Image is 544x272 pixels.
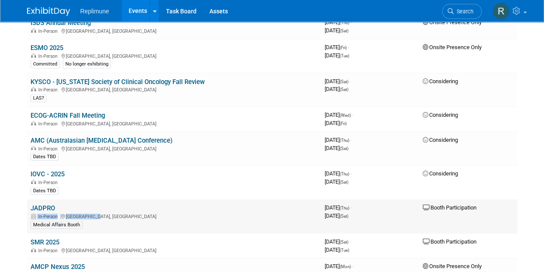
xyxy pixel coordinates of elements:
[325,120,347,126] span: [DATE]
[31,121,36,125] img: In-Person Event
[31,214,36,218] img: In-Person Event
[350,238,351,245] span: -
[325,27,348,34] span: [DATE]
[340,138,349,143] span: (Thu)
[340,172,349,176] span: (Thu)
[31,27,318,34] div: [GEOGRAPHIC_DATA], [GEOGRAPHIC_DATA]
[442,4,482,19] a: Search
[31,170,65,178] a: IOVC - 2025
[27,7,70,16] img: ExhibitDay
[31,204,55,212] a: JADPRO
[325,238,351,245] span: [DATE]
[31,19,91,27] a: ISDS Annual Meeting
[493,3,509,19] img: Rosalind Malhotra
[31,87,36,91] img: In-Person Event
[352,263,353,269] span: -
[325,19,352,25] span: [DATE]
[340,79,348,84] span: (Sat)
[325,86,348,92] span: [DATE]
[325,213,348,219] span: [DATE]
[350,204,352,211] span: -
[423,19,482,25] span: Onsite Presence Only
[31,263,85,271] a: AMCP Nexus 2025
[340,87,348,92] span: (Sat)
[340,206,349,210] span: (Thu)
[31,247,318,253] div: [GEOGRAPHIC_DATA], [GEOGRAPHIC_DATA]
[31,28,36,33] img: In-Person Event
[350,78,351,84] span: -
[325,263,353,269] span: [DATE]
[423,137,458,143] span: Considering
[80,8,109,15] span: Replimune
[423,204,476,211] span: Booth Participation
[325,78,351,84] span: [DATE]
[352,112,353,118] span: -
[325,178,348,185] span: [DATE]
[38,53,60,59] span: In-Person
[31,213,318,219] div: [GEOGRAPHIC_DATA], [GEOGRAPHIC_DATA]
[31,145,318,152] div: [GEOGRAPHIC_DATA], [GEOGRAPHIC_DATA]
[348,44,349,50] span: -
[340,28,348,33] span: (Sat)
[423,44,482,50] span: Onsite Presence Only
[423,238,476,245] span: Booth Participation
[31,187,58,195] div: Dates TBD
[31,60,60,68] div: Committed
[340,53,349,58] span: (Tue)
[423,263,482,269] span: Onsite Presence Only
[31,137,172,144] a: AMC (Australasian [MEDICAL_DATA] Conference)
[325,247,349,253] span: [DATE]
[38,121,60,127] span: In-Person
[325,137,352,143] span: [DATE]
[31,52,318,59] div: [GEOGRAPHIC_DATA], [GEOGRAPHIC_DATA]
[340,113,351,118] span: (Wed)
[38,146,60,152] span: In-Person
[31,248,36,252] img: In-Person Event
[340,248,349,253] span: (Tue)
[31,78,205,86] a: KYSCO - [US_STATE] Society of Clinical Oncology Fall Review
[340,121,347,126] span: (Fri)
[350,170,352,177] span: -
[31,180,36,184] img: In-Person Event
[340,45,347,50] span: (Fri)
[31,238,59,246] a: SMR 2025
[38,214,60,219] span: In-Person
[340,20,349,25] span: (Thu)
[31,146,36,150] img: In-Person Event
[31,94,46,102] div: LAS?
[38,248,60,253] span: In-Person
[325,44,349,50] span: [DATE]
[340,214,348,219] span: (Sat)
[38,28,60,34] span: In-Person
[38,180,60,185] span: In-Person
[31,53,36,58] img: In-Person Event
[63,60,111,68] div: No longer exhibiting
[325,145,348,151] span: [DATE]
[325,52,349,59] span: [DATE]
[31,112,105,119] a: ECOG-ACRIN Fall Meeting
[423,78,458,84] span: Considering
[31,86,318,93] div: [GEOGRAPHIC_DATA], [GEOGRAPHIC_DATA]
[325,170,352,177] span: [DATE]
[325,204,352,211] span: [DATE]
[454,8,473,15] span: Search
[38,87,60,93] span: In-Person
[340,240,348,244] span: (Sat)
[350,137,352,143] span: -
[350,19,352,25] span: -
[31,120,318,127] div: [GEOGRAPHIC_DATA], [GEOGRAPHIC_DATA]
[423,170,458,177] span: Considering
[31,153,58,161] div: Dates TBD
[31,44,63,52] a: ESMO 2025
[340,146,348,151] span: (Sat)
[423,112,458,118] span: Considering
[340,264,351,269] span: (Mon)
[340,180,348,184] span: (Sat)
[325,112,353,118] span: [DATE]
[31,221,83,229] div: Medical Affairs Booth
